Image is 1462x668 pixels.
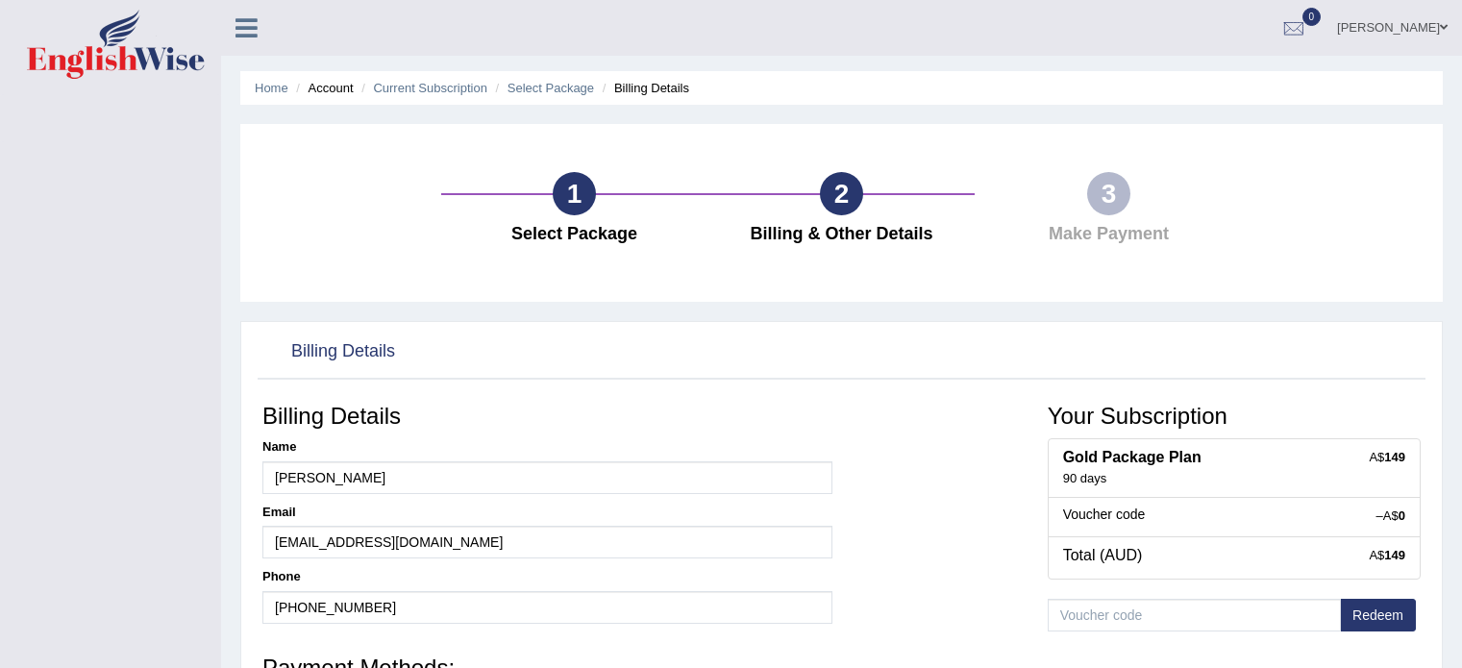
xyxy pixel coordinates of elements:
div: 3 [1087,172,1130,215]
a: Home [255,81,288,95]
b: Gold Package Plan [1063,449,1202,465]
input: Voucher code [1048,599,1341,631]
h4: Billing & Other Details [717,225,965,244]
label: Email [262,504,296,521]
h5: Voucher code [1063,507,1405,522]
h2: Billing Details [262,337,395,366]
a: Select Package [508,81,594,95]
h4: Make Payment [984,225,1232,244]
strong: 149 [1384,548,1405,562]
button: Redeem [1340,599,1416,631]
div: 1 [553,172,596,215]
li: Account [291,79,353,97]
strong: 0 [1399,508,1405,523]
h3: Your Subscription [1048,404,1421,429]
h3: Billing Details [262,404,832,429]
label: Phone [262,568,301,585]
div: –A$ [1376,507,1405,525]
a: Current Subscription [373,81,487,95]
strong: 149 [1384,450,1405,464]
li: Billing Details [598,79,689,97]
div: 90 days [1063,471,1405,487]
div: 2 [820,172,863,215]
div: A$ [1369,547,1405,564]
h4: Select Package [451,225,699,244]
div: A$ [1369,449,1405,466]
label: Name [262,438,296,456]
span: 0 [1302,8,1322,26]
h4: Total (AUD) [1063,547,1405,564]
